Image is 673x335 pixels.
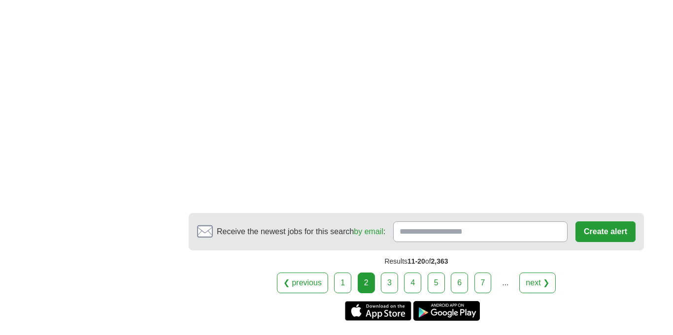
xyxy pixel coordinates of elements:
[345,301,411,321] a: Get the iPhone app
[189,250,644,273] div: Results of
[381,273,398,293] a: 3
[404,273,421,293] a: 4
[413,301,480,321] a: Get the Android app
[431,257,448,265] span: 2,363
[451,273,468,293] a: 6
[575,221,636,242] button: Create alert
[277,273,328,293] a: ❮ previous
[334,273,351,293] a: 1
[474,273,492,293] a: 7
[496,273,515,293] div: ...
[358,273,375,293] div: 2
[407,257,425,265] span: 11-20
[519,273,556,293] a: next ❯
[428,273,445,293] a: 5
